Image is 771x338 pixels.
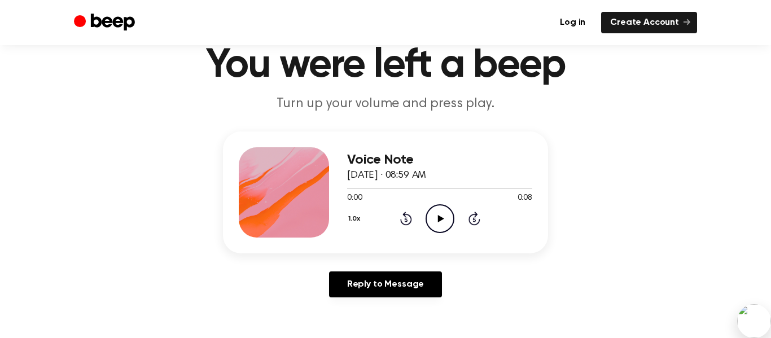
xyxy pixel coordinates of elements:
a: Beep [74,12,138,34]
a: Create Account [601,12,697,33]
span: 0:08 [518,192,532,204]
span: [DATE] · 08:59 AM [347,170,426,181]
img: bubble.svg [737,304,771,338]
button: 1.0x [347,209,365,229]
span: 0:00 [347,192,362,204]
a: Reply to Message [329,271,442,297]
p: Turn up your volume and press play. [169,95,602,113]
h3: Voice Note [347,152,532,168]
h1: You were left a beep [97,45,674,86]
a: Log in [551,12,594,33]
